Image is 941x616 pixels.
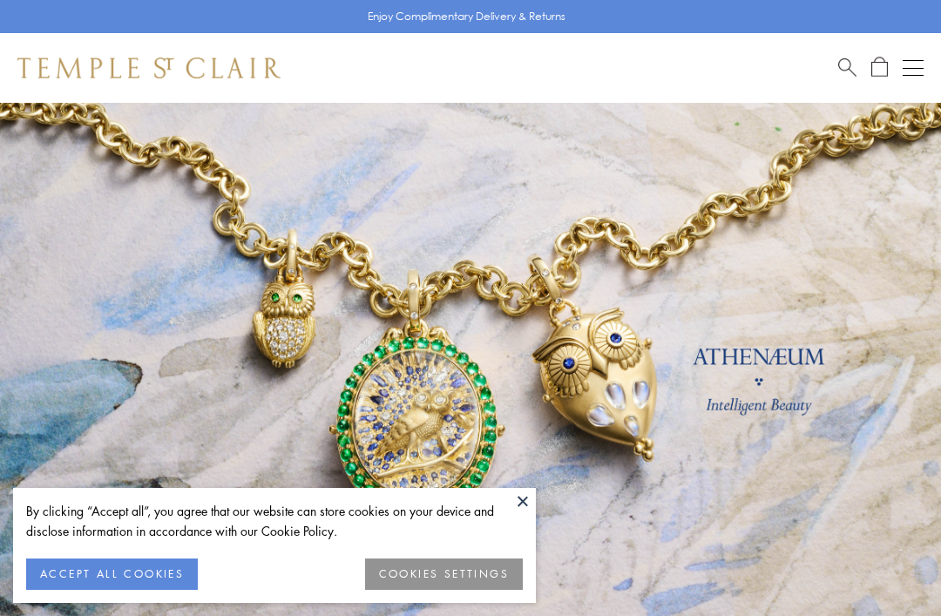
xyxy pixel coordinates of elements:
div: By clicking “Accept all”, you agree that our website can store cookies on your device and disclos... [26,501,523,541]
a: Search [838,57,856,78]
iframe: Gorgias live chat messenger [854,534,924,599]
button: COOKIES SETTINGS [365,558,523,590]
button: Open navigation [903,58,924,78]
button: ACCEPT ALL COOKIES [26,558,198,590]
img: Temple St. Clair [17,58,281,78]
p: Enjoy Complimentary Delivery & Returns [368,8,565,25]
a: Open Shopping Bag [871,57,888,78]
